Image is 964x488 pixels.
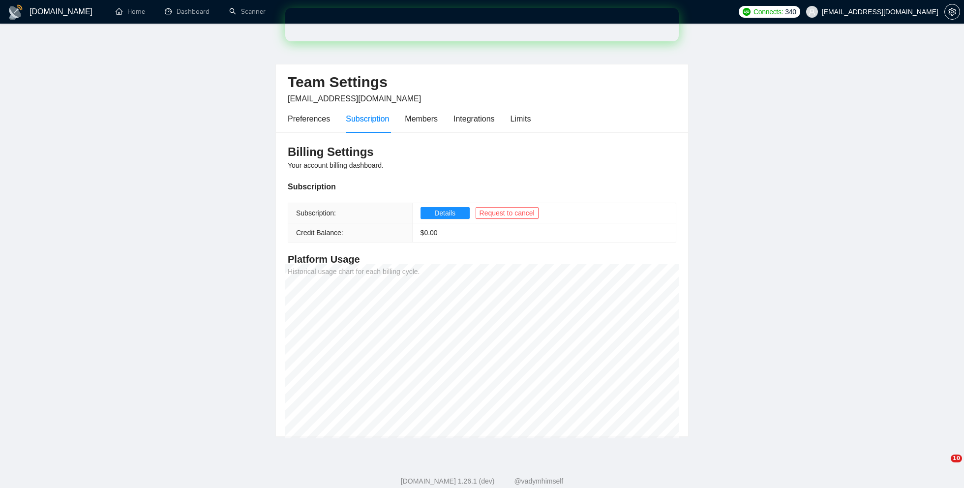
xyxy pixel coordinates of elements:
div: Limits [511,113,531,125]
button: Request to cancel [476,207,539,219]
div: Subscription [288,181,676,193]
iframe: Intercom live chat баннер [285,8,679,41]
div: Subscription [346,113,389,125]
h4: Platform Usage [288,252,676,266]
img: logo [8,4,24,20]
h3: Billing Settings [288,144,676,160]
iframe: Intercom live chat [931,455,954,478]
span: 340 [785,6,796,17]
span: Request to cancel [480,208,535,218]
h2: Team Settings [288,72,676,92]
a: [DOMAIN_NAME] 1.26.1 (dev) [401,477,495,485]
a: setting [944,8,960,16]
span: [EMAIL_ADDRESS][DOMAIN_NAME] [288,94,421,103]
span: Subscription: [296,209,336,217]
span: Connects: [753,6,783,17]
span: setting [945,8,960,16]
span: user [809,8,815,15]
span: 10 [951,455,962,462]
div: Integrations [453,113,495,125]
div: Preferences [288,113,330,125]
a: @vadymhimself [514,477,563,485]
img: upwork-logo.png [743,8,751,16]
a: homeHome [116,7,145,16]
a: searchScanner [229,7,266,16]
button: setting [944,4,960,20]
a: dashboardDashboard [165,7,210,16]
span: $ 0.00 [421,229,438,237]
div: Members [405,113,438,125]
span: Credit Balance: [296,229,343,237]
span: Details [434,208,455,218]
button: Details [421,207,470,219]
span: Your account billing dashboard. [288,161,384,169]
